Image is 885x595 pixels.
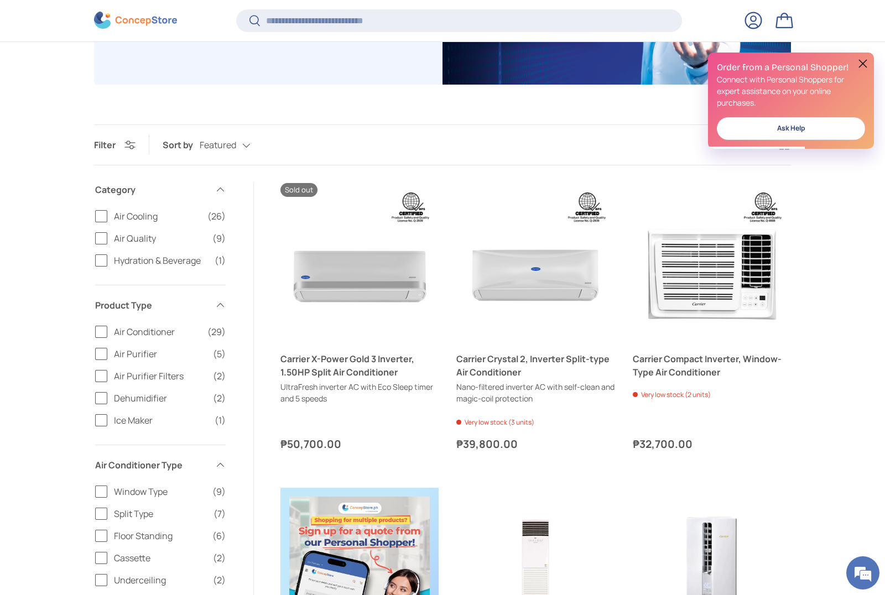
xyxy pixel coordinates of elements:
a: Ask Help [717,117,865,140]
a: Carrier Compact Inverter, Window-Type Air Conditioner [633,183,791,341]
span: Cassette [114,551,206,565]
img: ConcepStore [94,12,177,29]
p: Connect with Personal Shoppers for expert assistance on your online purchases. [717,74,865,108]
span: Sold out [280,183,317,197]
span: Hydration & Beverage [114,254,208,267]
span: Air Purifier [114,347,206,361]
span: (9) [212,232,226,245]
span: Air Purifier Filters [114,369,206,383]
span: Air Quality [114,232,206,245]
span: Window Type [114,485,206,498]
span: (5) [213,347,226,361]
summary: Category [95,170,226,210]
span: (2) [213,392,226,405]
button: Featured [200,135,273,155]
a: Carrier Crystal 2, Inverter Split-type Air Conditioner [456,183,615,341]
span: (2) [213,551,226,565]
span: (2) [213,573,226,587]
a: Carrier X-Power Gold 3 Inverter, 1.50HP Split Air Conditioner [280,183,439,341]
a: Carrier X-Power Gold 3 Inverter, 1.50HP Split Air Conditioner [280,352,439,379]
span: Featured [200,140,236,150]
span: (1) [215,414,226,427]
span: (7) [214,507,226,520]
a: Carrier Compact Inverter, Window-Type Air Conditioner [633,352,791,379]
span: (1) [215,254,226,267]
span: Product Type [95,299,208,312]
span: Ice Maker [114,414,208,427]
button: Filter [94,139,136,151]
summary: Product Type [95,285,226,325]
a: Carrier Crystal 2, Inverter Split-type Air Conditioner [456,352,615,379]
span: Floor Standing [114,529,206,542]
span: Dehumidifier [114,392,206,405]
span: Underceiling [114,573,206,587]
span: Air Cooling [114,210,201,223]
span: (29) [207,325,226,338]
span: Filter [94,139,116,151]
span: (2) [213,369,226,383]
span: (6) [212,529,226,542]
h2: Order from a Personal Shopper! [717,61,865,74]
span: Air Conditioner Type [95,458,208,472]
label: Sort by [163,138,200,152]
span: Category [95,183,208,196]
summary: Air Conditioner Type [95,445,226,485]
span: (26) [207,210,226,223]
span: Split Type [114,507,207,520]
span: (9) [212,485,226,498]
span: Air Conditioner [114,325,201,338]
